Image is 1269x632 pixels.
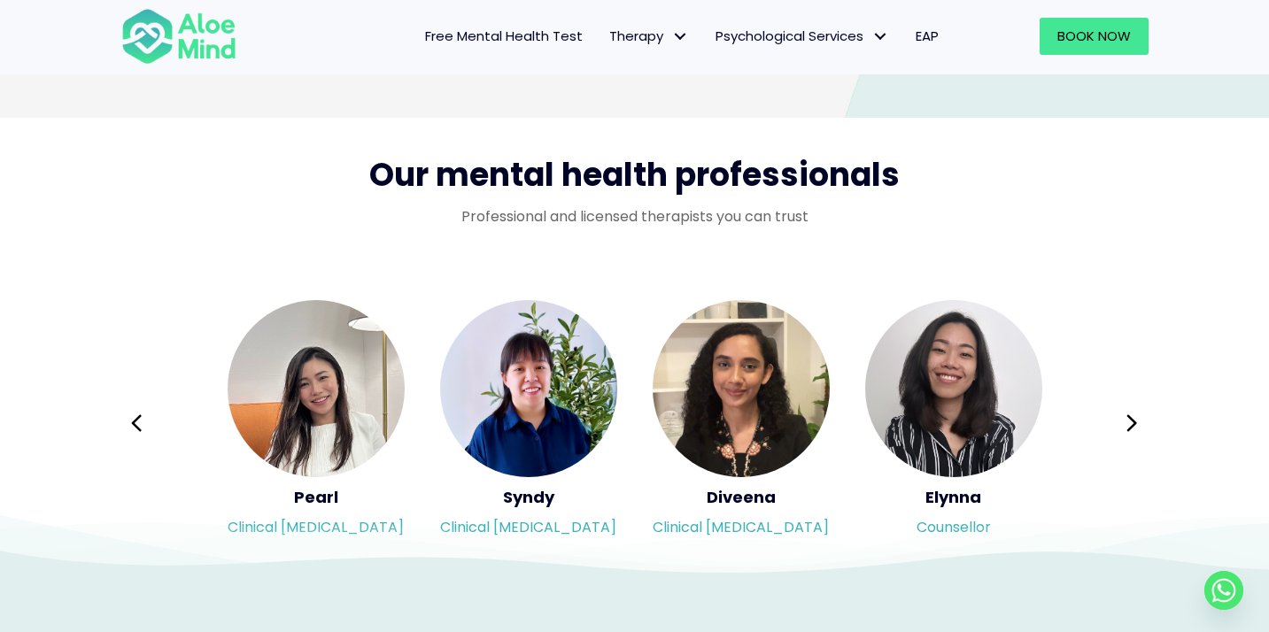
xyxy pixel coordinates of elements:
a: <h5>Syndy</h5><p>Clinical psychologist</p> SyndyClinical [MEDICAL_DATA] [440,300,617,546]
h5: Pearl [228,486,405,508]
a: <h5>Diveena</h5><p>Clinical psychologist</p> DiveenaClinical [MEDICAL_DATA] [653,300,830,546]
h5: Diveena [653,486,830,508]
a: Whatsapp [1204,571,1243,610]
a: <h5>Elynna</h5><p>Counsellor</p> ElynnaCounsellor [865,300,1042,546]
div: Slide 17 of 3 [865,298,1042,548]
nav: Menu [259,18,952,55]
span: Free Mental Health Test [425,27,583,45]
img: <h5>Elynna</h5><p>Counsellor</p> [865,300,1042,477]
a: Free Mental Health Test [412,18,596,55]
span: Therapy: submenu [668,24,693,50]
span: Psychological Services: submenu [868,24,894,50]
h5: Syndy [440,486,617,508]
a: TherapyTherapy: submenu [596,18,702,55]
img: <h5>Diveena</h5><p>Clinical psychologist</p> [653,300,830,477]
img: Aloe mind Logo [121,7,236,66]
span: Psychological Services [716,27,889,45]
a: Book Now [1040,18,1149,55]
div: Slide 14 of 3 [228,298,405,548]
a: Psychological ServicesPsychological Services: submenu [702,18,902,55]
div: Slide 15 of 3 [440,298,617,548]
span: Book Now [1057,27,1131,45]
span: Therapy [609,27,689,45]
h5: Elynna [865,486,1042,508]
a: <h5>Pearl</h5><p>Clinical psychologist</p> PearlClinical [MEDICAL_DATA] [228,300,405,546]
a: EAP [902,18,952,55]
span: Our mental health professionals [369,152,900,197]
div: Slide 16 of 3 [653,298,830,548]
img: <h5>Syndy</h5><p>Clinical psychologist</p> [440,300,617,477]
img: <h5>Pearl</h5><p>Clinical psychologist</p> [228,300,405,477]
span: EAP [916,27,939,45]
p: Professional and licensed therapists you can trust [121,206,1149,227]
